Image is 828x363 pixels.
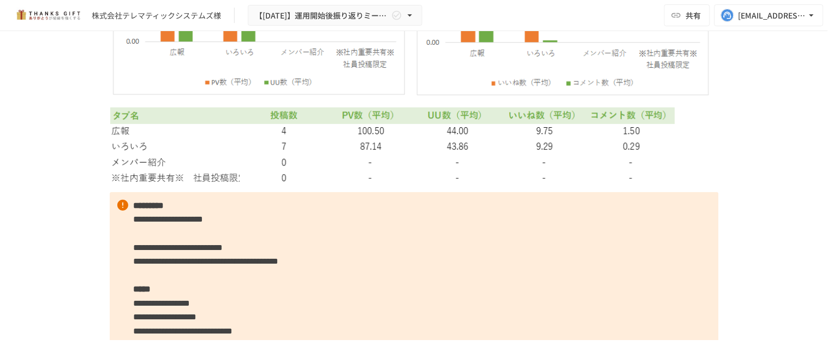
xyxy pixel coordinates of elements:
div: [EMAIL_ADDRESS][DOMAIN_NAME] [738,9,806,22]
button: 共有 [664,4,710,26]
div: 株式会社テレマティックシステムズ様 [92,10,221,21]
span: 【[DATE]】運用開始後振り返りミーティング [255,9,389,22]
button: [EMAIL_ADDRESS][DOMAIN_NAME] [714,4,824,26]
img: mMP1OxWUAhQbsRWCurg7vIHe5HqDpP7qZo7fRoNLXQh [13,7,83,24]
button: 【[DATE]】運用開始後振り返りミーティング [248,5,422,26]
span: 共有 [686,9,701,21]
